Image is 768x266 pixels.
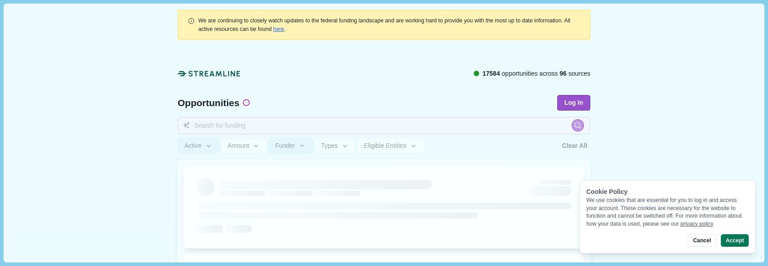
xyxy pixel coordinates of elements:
span: opportunities across sources [482,69,590,78]
span: Amount [227,142,249,150]
span: Eligible Entities [364,142,406,150]
div: . [198,17,580,33]
span: We are continuing to closely watch updates to the federal funding landscape and are working hard ... [198,17,570,32]
span: Opportunities [178,98,240,107]
span: Cookie Policy [586,188,628,195]
button: Accept [721,234,749,247]
button: Active [178,138,219,154]
span: Active [184,142,201,150]
button: Amount [221,138,267,154]
div: We use cookies that are essential for you to log in and access your account. These cookies are ne... [586,197,749,228]
button: Clear All [559,138,590,154]
input: Search for funding [178,117,590,134]
button: Eligible Entities [357,138,424,154]
a: here [273,26,284,32]
span: 96 [560,70,567,77]
button: Cancel [688,234,716,247]
a: privacy policy [681,221,714,227]
button: Types [314,138,356,154]
button: Funder [268,138,313,154]
button: Log In [557,95,590,111]
span: 17584 [482,70,500,77]
span: Funder [275,142,295,150]
span: Types [321,142,338,150]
